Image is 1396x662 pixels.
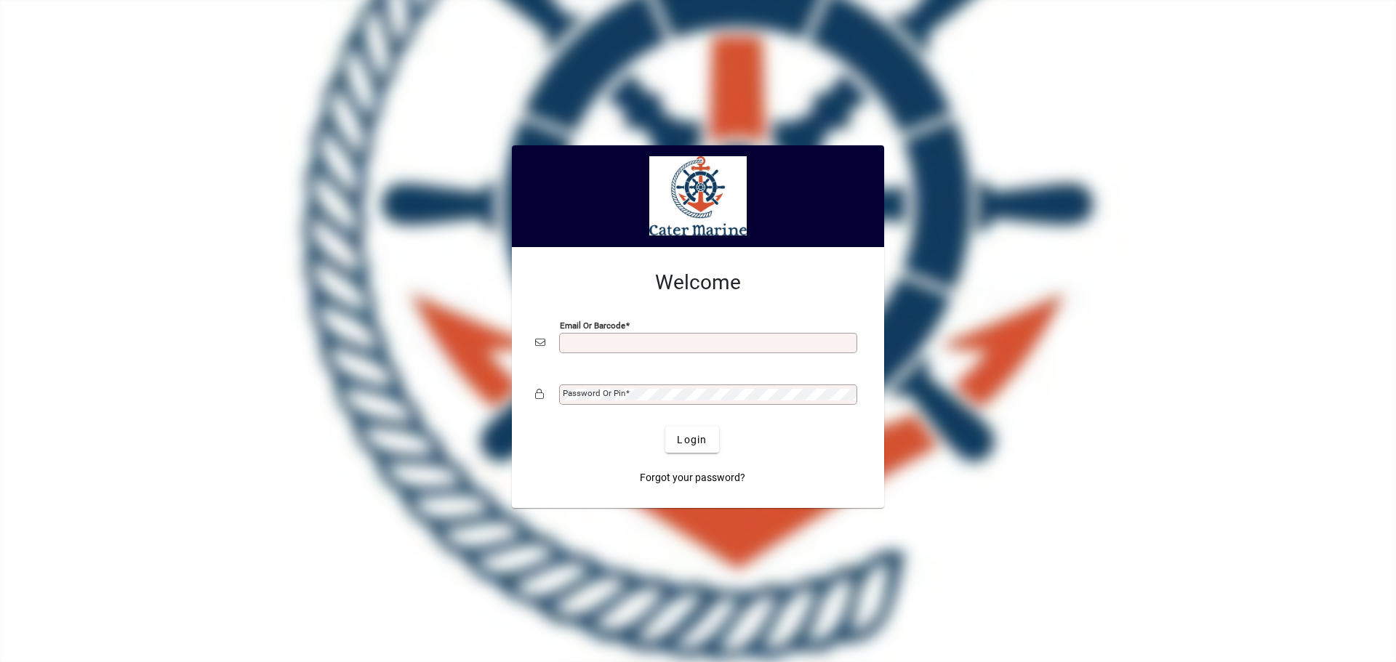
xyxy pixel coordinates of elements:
[677,432,707,448] span: Login
[563,388,625,398] mat-label: Password or Pin
[665,427,718,453] button: Login
[640,470,745,485] span: Forgot your password?
[634,464,751,491] a: Forgot your password?
[535,270,861,295] h2: Welcome
[560,320,625,331] mat-label: Email or Barcode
